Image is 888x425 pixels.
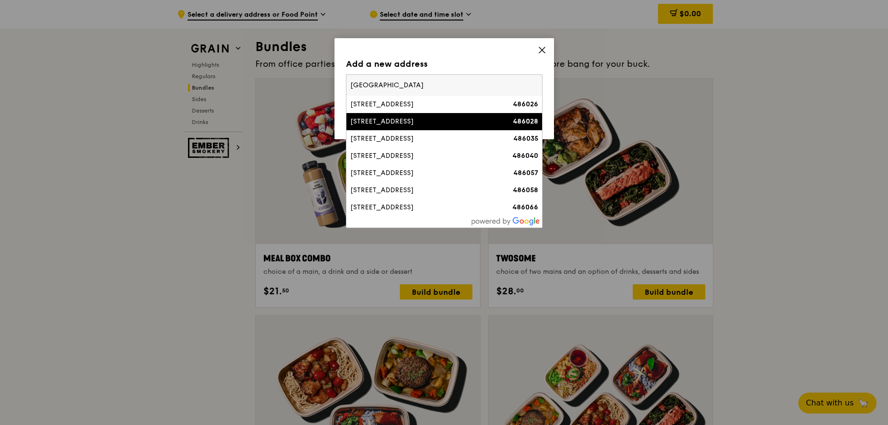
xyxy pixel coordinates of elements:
[512,203,538,211] strong: 486066
[350,151,491,161] div: [STREET_ADDRESS]
[513,169,538,177] strong: 486057
[350,117,491,126] div: [STREET_ADDRESS]
[350,100,491,109] div: [STREET_ADDRESS]
[513,186,538,194] strong: 486058
[513,117,538,125] strong: 486028
[346,57,543,71] div: Add a new address
[471,217,540,226] img: powered-by-google.60e8a832.png
[350,168,491,178] div: [STREET_ADDRESS]
[350,134,491,144] div: [STREET_ADDRESS]
[513,100,538,108] strong: 486026
[513,135,538,143] strong: 486035
[350,203,491,212] div: [STREET_ADDRESS]
[350,186,491,195] div: [STREET_ADDRESS]
[512,152,538,160] strong: 486040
